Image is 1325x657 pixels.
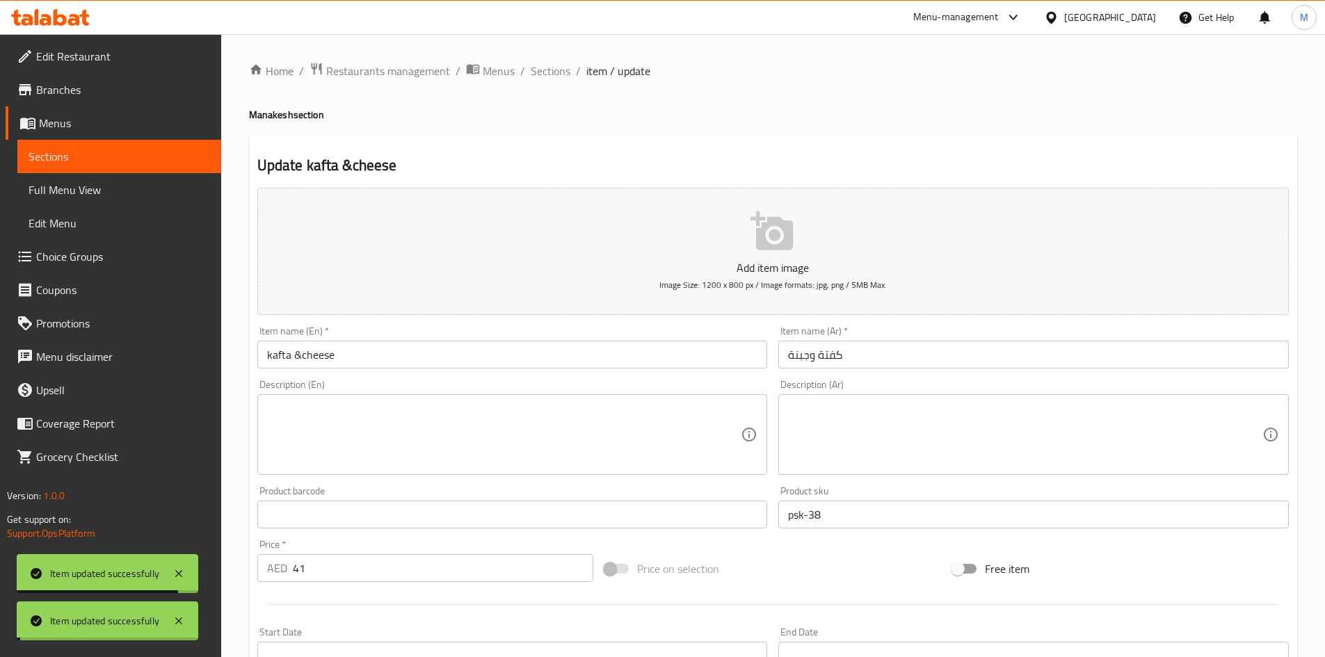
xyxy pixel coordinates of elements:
a: Coupons [6,273,221,307]
span: Restaurants management [326,63,450,79]
span: Coupons [36,282,210,298]
div: [GEOGRAPHIC_DATA] [1064,10,1156,25]
a: Sections [17,140,221,173]
li: / [576,63,581,79]
input: Please enter product sku [778,501,1289,528]
span: Edit Restaurant [36,48,210,65]
span: Menus [39,115,210,131]
span: Grocery Checklist [36,448,210,465]
input: Enter name En [257,341,768,368]
span: Free item [985,560,1029,577]
span: Coverage Report [36,415,210,432]
span: Menu disclaimer [36,348,210,365]
li: / [299,63,304,79]
p: Add item image [279,259,1267,276]
span: 1.0.0 [43,487,65,505]
a: Full Menu View [17,173,221,206]
a: Coverage Report [6,407,221,440]
a: Grocery Checklist [6,440,221,473]
a: Menus [466,62,515,80]
input: Please enter price [293,554,594,582]
input: Please enter product barcode [257,501,768,528]
a: Menu disclaimer [6,340,221,373]
a: Promotions [6,307,221,340]
span: Price on selection [637,560,719,577]
span: Edit Menu [29,215,210,232]
span: Menus [483,63,515,79]
span: Sections [29,148,210,165]
a: Menus [6,106,221,140]
span: M [1300,10,1308,25]
a: Support.OpsPlatform [7,524,95,542]
h4: Manakesh section [249,108,1297,122]
a: Home [249,63,294,79]
div: Item updated successfully [50,566,159,581]
a: Edit Menu [17,206,221,240]
span: Get support on: [7,510,71,528]
input: Enter name Ar [778,341,1289,368]
span: Promotions [36,315,210,332]
a: Upsell [6,373,221,407]
a: Edit Restaurant [6,40,221,73]
a: Sections [531,63,570,79]
a: Choice Groups [6,240,221,273]
span: Full Menu View [29,181,210,198]
a: Restaurants management [310,62,450,80]
div: Item updated successfully [50,613,159,628]
div: Menu-management [913,9,999,26]
span: Choice Groups [36,248,210,265]
li: / [520,63,525,79]
li: / [456,63,460,79]
h2: Update kafta &cheese [257,155,1289,176]
span: Version: [7,487,41,505]
span: item / update [586,63,650,79]
span: Image Size: 1200 x 800 px / Image formats: jpg, png / 5MB Max. [659,277,887,293]
button: Add item imageImage Size: 1200 x 800 px / Image formats: jpg, png / 5MB Max. [257,188,1289,315]
nav: breadcrumb [249,62,1297,80]
span: Upsell [36,382,210,398]
span: Branches [36,81,210,98]
a: Branches [6,73,221,106]
p: AED [267,560,287,576]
